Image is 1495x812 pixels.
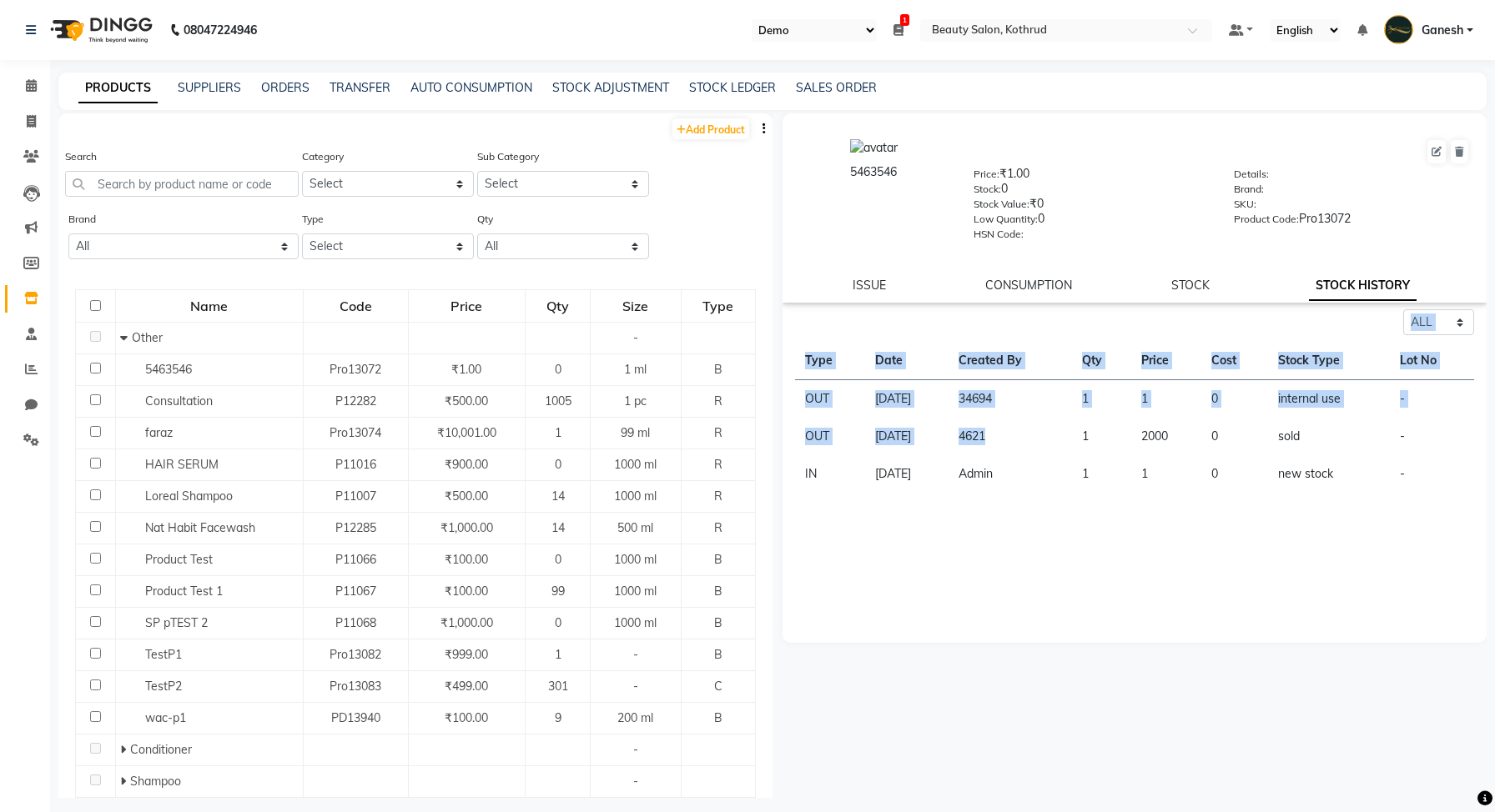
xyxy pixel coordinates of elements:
[714,489,722,504] span: R
[440,520,493,535] span: ₹1,000.00
[555,425,561,440] span: 1
[1234,210,1470,233] div: Pro13072
[714,520,722,535] span: R
[633,647,638,662] span: -
[974,195,1210,218] div: ₹0
[555,362,561,377] span: 0
[552,80,669,95] a: STOCK ADJUSTMENT
[795,380,865,419] td: OUT
[445,647,488,662] span: ₹999.00
[145,489,233,504] span: Loreal Shampoo
[261,80,310,95] a: ORDERS
[477,212,493,227] label: Qty
[1268,455,1391,493] td: new stock
[145,457,219,472] span: HAIR SERUM
[1234,197,1256,212] label: SKU:
[796,80,877,95] a: SALES ORDER
[633,679,638,694] span: -
[445,679,488,694] span: ₹499.00
[335,457,376,472] span: P11016
[1072,380,1131,419] td: 1
[178,80,241,95] a: SUPPLIERS
[1201,342,1268,380] th: Cost
[445,457,488,472] span: ₹900.00
[865,418,948,455] td: [DATE]
[145,393,213,409] span: Consultation
[335,393,376,409] span: P12282
[145,710,186,725] span: wac-p1
[1422,22,1463,39] span: Ganesh
[120,742,130,757] span: Expand Row
[145,552,213,567] span: Product Test
[120,330,132,345] span: Collapse Row
[672,118,749,139] a: Add Product
[555,552,561,567] span: 0
[1309,271,1417,301] a: STOCK HISTORY
[305,291,407,321] div: Code
[335,615,376,630] span: P11068
[1390,418,1474,455] td: -
[985,278,1072,293] a: CONSUMPTION
[1201,380,1268,419] td: 0
[900,14,909,26] span: 1
[145,647,182,662] span: TestP1
[974,180,1210,203] div: 0
[714,615,722,630] span: B
[714,647,722,662] span: B
[614,457,657,472] span: 1000 ml
[335,584,376,599] span: P11067
[555,615,561,630] span: 0
[1201,455,1268,493] td: 0
[614,552,657,567] span: 1000 ml
[974,210,1210,233] div: 0
[689,80,776,95] a: STOCK LEDGER
[445,552,488,567] span: ₹100.00
[974,182,1001,197] label: Stock:
[974,165,1210,188] div: ₹1.00
[865,455,948,493] td: [DATE]
[302,212,324,227] label: Type
[1384,15,1413,44] img: Ganesh
[445,710,488,725] span: ₹100.00
[799,163,949,181] div: 5463546
[1234,212,1299,227] label: Product Code:
[621,425,650,440] span: 99 ml
[714,457,722,472] span: R
[184,7,257,53] b: 08047224946
[120,774,130,789] span: Expand Row
[1072,342,1131,380] th: Qty
[1390,455,1474,493] td: -
[130,774,181,789] span: Shampoo
[714,425,722,440] span: R
[714,552,722,567] span: B
[1234,167,1269,182] label: Details:
[795,342,865,380] th: Type
[617,710,653,725] span: 200 ml
[853,278,886,293] a: ISSUE
[633,774,638,789] span: -
[714,584,722,599] span: B
[1072,455,1131,493] td: 1
[545,393,571,409] span: 1005
[555,710,561,725] span: 9
[68,212,96,227] label: Brand
[714,679,722,694] span: C
[624,393,647,409] span: 1 pc
[682,291,754,321] div: Type
[132,330,163,345] span: Other
[624,362,647,377] span: 1 ml
[331,710,380,725] span: PD13940
[865,380,948,419] td: [DATE]
[445,393,488,409] span: ₹500.00
[145,584,223,599] span: Product Test 1
[893,23,904,38] a: 1
[330,679,381,694] span: Pro13083
[633,742,638,757] span: -
[555,457,561,472] span: 0
[440,615,493,630] span: ₹1,000.00
[330,362,381,377] span: Pro13072
[548,679,568,694] span: 301
[117,291,302,321] div: Name
[949,418,1072,455] td: 4621
[974,197,1029,212] label: Stock Value:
